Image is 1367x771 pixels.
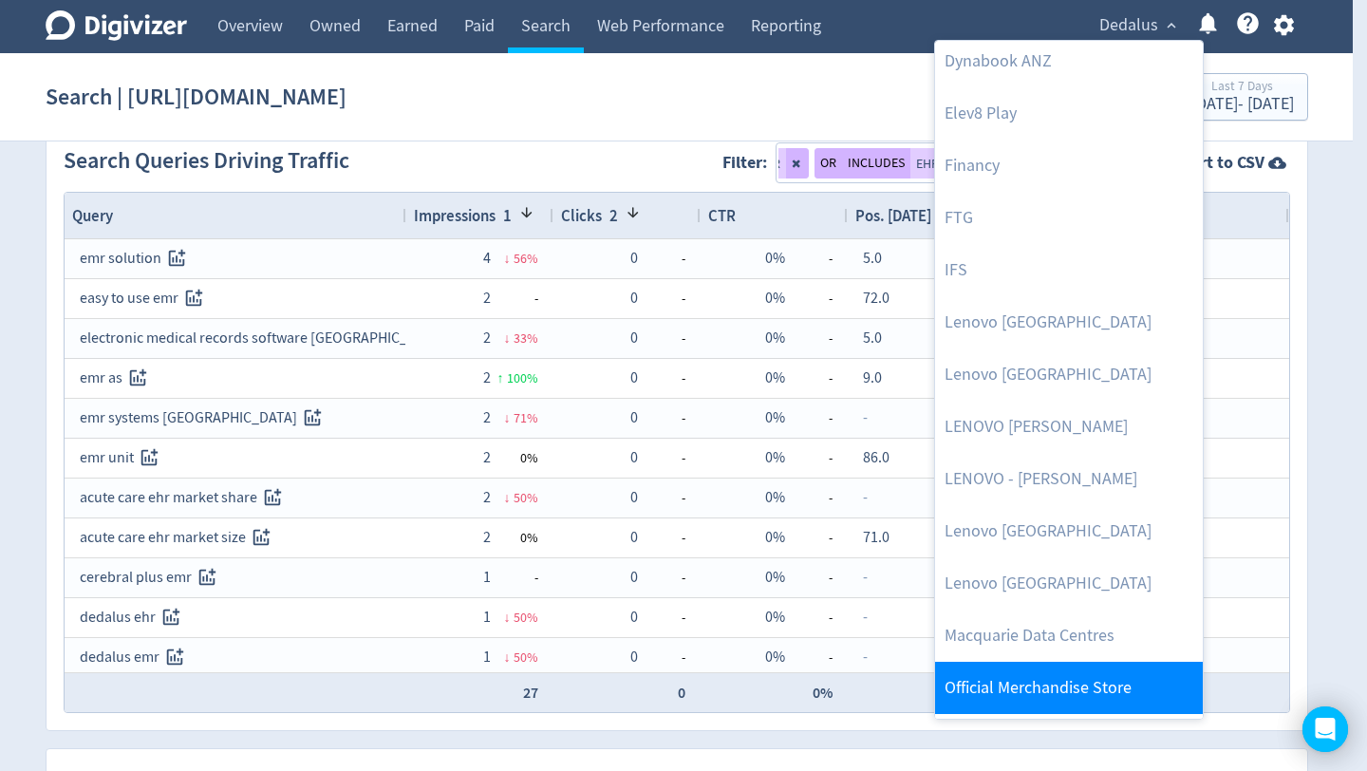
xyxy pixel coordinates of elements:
a: Lenovo [GEOGRAPHIC_DATA] [935,348,1203,401]
a: FTG [935,192,1203,244]
a: Dynabook ANZ [935,35,1203,87]
a: LENOVO - [PERSON_NAME] [935,453,1203,505]
a: Lenovo [GEOGRAPHIC_DATA] [935,296,1203,348]
a: PayOK [935,714,1203,766]
a: Elev8 Play [935,87,1203,140]
a: LENOVO [PERSON_NAME] [935,401,1203,453]
a: IFS [935,244,1203,296]
a: Lenovo [GEOGRAPHIC_DATA] [935,557,1203,610]
div: Open Intercom Messenger [1302,706,1348,752]
a: Official Merchandise Store [935,662,1203,714]
a: Macquarie Data Centres [935,610,1203,662]
a: Financy [935,140,1203,192]
a: Lenovo [GEOGRAPHIC_DATA] [935,505,1203,557]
